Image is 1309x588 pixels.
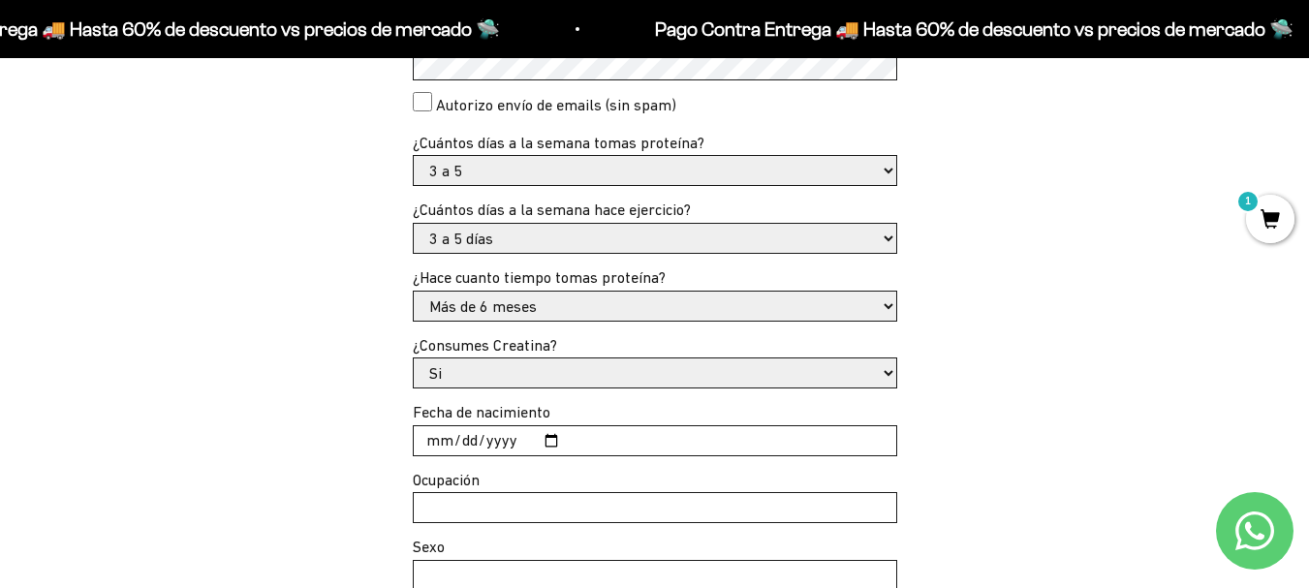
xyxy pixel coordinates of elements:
[413,336,557,354] label: ¿Consumes Creatina?
[649,14,1288,45] p: Pago Contra Entrega 🚚 Hasta 60% de descuento vs precios de mercado 🛸
[413,268,666,286] label: ¿Hace cuanto tiempo tomas proteína?
[413,538,445,555] label: Sexo
[413,403,550,420] label: Fecha de nacimiento
[413,201,691,218] label: ¿Cuántos días a la semana hace ejercicio?
[413,471,480,488] label: Ocupación
[1246,210,1294,232] a: 1
[1236,190,1260,213] mark: 1
[413,134,704,151] label: ¿Cuántos días a la semana tomas proteína?
[436,93,676,118] label: Autorizo envío de emails (sin spam)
